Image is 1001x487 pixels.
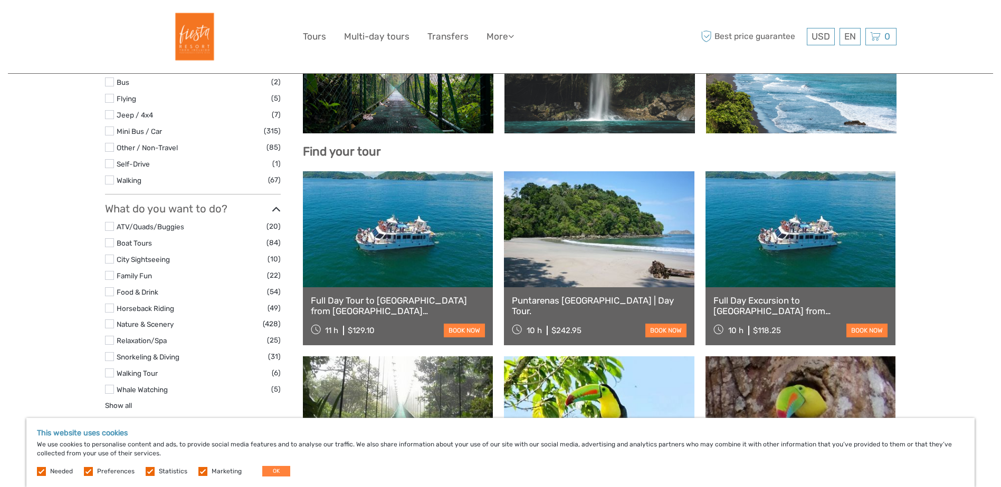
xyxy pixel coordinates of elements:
[272,158,281,170] span: (1)
[50,467,73,476] label: Needed
[714,52,889,125] a: Coasts and Beaches
[159,467,187,476] label: Statistics
[266,220,281,232] span: (20)
[268,253,281,265] span: (10)
[267,334,281,346] span: (25)
[105,401,132,410] a: Show all
[325,326,338,335] span: 11 h
[512,295,687,317] a: Puntarenas [GEOGRAPHIC_DATA] | Day Tour.
[117,320,174,328] a: Nature & Scenery
[551,326,581,335] div: $242.95
[117,336,167,345] a: Relaxation/Spa
[117,304,174,313] a: Horseback Riding
[444,324,485,337] a: book now
[266,141,281,153] span: (85)
[303,29,326,44] a: Tours
[117,288,158,296] a: Food & Drink
[117,94,136,103] a: Flying
[266,237,281,249] span: (84)
[26,418,975,487] div: We use cookies to personalise content and ads, to provide social media features and to analyse ou...
[117,385,168,394] a: Whale Watching
[883,31,892,42] span: 0
[117,271,152,280] a: Family Fun
[117,78,129,86] a: Bus
[97,467,135,476] label: Preferences
[840,28,861,45] div: EN
[645,324,687,337] a: book now
[268,174,281,186] span: (67)
[512,52,687,125] a: Hot Springs and Spas
[117,111,153,119] a: Jeep / 4x4
[812,31,830,42] span: USD
[268,350,281,363] span: (31)
[117,176,141,184] a: Walking
[753,326,781,335] div: $118.25
[527,326,542,335] span: 10 h
[105,202,281,215] h3: What do you want to do?
[272,367,281,379] span: (6)
[37,428,964,437] h5: This website uses cookies
[311,295,485,317] a: Full Day Tour to [GEOGRAPHIC_DATA] from [GEOGRAPHIC_DATA][PERSON_NAME]
[271,76,281,88] span: (2)
[117,127,162,135] a: Mini Bus / Car
[271,383,281,395] span: (5)
[846,324,888,337] a: book now
[267,269,281,281] span: (22)
[348,326,375,335] div: $129.10
[117,369,158,377] a: Walking Tour
[268,302,281,314] span: (49)
[262,466,290,476] button: OK
[427,29,469,44] a: Transfers
[212,467,242,476] label: Marketing
[117,160,150,168] a: Self-Drive
[267,286,281,298] span: (54)
[713,295,888,317] a: Full Day Excursion to [GEOGRAPHIC_DATA] from [GEOGRAPHIC_DATA]
[117,353,179,361] a: Snorkeling & Diving
[487,29,514,44] a: More
[264,125,281,137] span: (315)
[272,109,281,121] span: (7)
[344,29,409,44] a: Multi-day tours
[303,144,381,159] b: Find your tour
[699,28,804,45] span: Best price guarantee
[117,239,152,247] a: Boat Tours
[117,255,170,264] a: City Sightseeing
[117,143,178,152] a: Other / Non-Travel
[728,326,743,335] span: 10 h
[164,8,222,65] img: Fiesta Resort
[263,318,281,330] span: (428)
[271,92,281,104] span: (5)
[311,52,485,125] a: Ecotourism
[117,222,184,231] a: ATV/Quads/Buggies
